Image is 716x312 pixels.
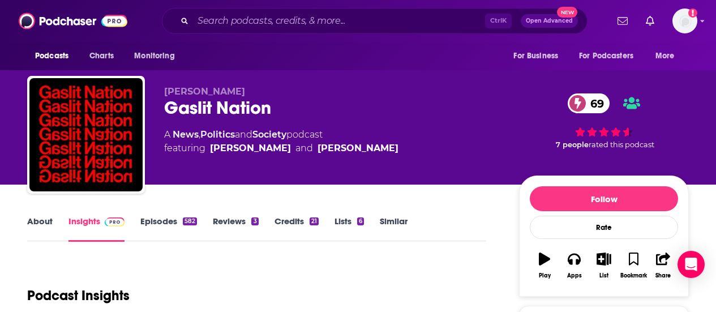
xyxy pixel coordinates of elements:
[164,86,245,97] span: [PERSON_NAME]
[164,142,398,155] span: featuring
[599,272,608,279] div: List
[559,245,589,286] button: Apps
[579,93,610,113] span: 69
[140,216,197,242] a: Episodes582
[678,251,705,278] div: Open Intercom Messenger
[318,142,398,155] a: Sarah Kendzior
[29,78,143,191] img: Gaslit Nation
[27,216,53,242] a: About
[649,245,678,286] button: Share
[164,128,398,155] div: A podcast
[251,217,258,225] div: 3
[530,216,678,239] div: Rate
[27,45,83,67] button: open menu
[672,8,697,33] span: Logged in as AtriaBooks
[521,14,578,28] button: Open AdvancedNew
[619,245,648,286] button: Bookmark
[530,245,559,286] button: Play
[35,48,68,64] span: Podcasts
[572,45,650,67] button: open menu
[485,14,512,28] span: Ctrl K
[235,129,252,140] span: and
[530,186,678,211] button: Follow
[641,11,659,31] a: Show notifications dropdown
[655,272,671,279] div: Share
[27,287,130,304] h1: Podcast Insights
[380,216,408,242] a: Similar
[613,11,632,31] a: Show notifications dropdown
[672,8,697,33] button: Show profile menu
[82,45,121,67] a: Charts
[589,140,654,149] span: rated this podcast
[295,142,313,155] span: and
[68,216,125,242] a: InsightsPodchaser Pro
[183,217,197,225] div: 582
[357,217,364,225] div: 6
[526,18,573,24] span: Open Advanced
[539,272,551,279] div: Play
[556,140,589,149] span: 7 people
[655,48,675,64] span: More
[672,8,697,33] img: User Profile
[89,48,114,64] span: Charts
[126,45,189,67] button: open menu
[134,48,174,64] span: Monitoring
[505,45,572,67] button: open menu
[688,8,697,18] svg: Add a profile image
[252,129,286,140] a: Society
[210,142,291,155] a: Andrea Chalupa
[567,272,582,279] div: Apps
[200,129,235,140] a: Politics
[275,216,319,242] a: Credits21
[589,245,619,286] button: List
[513,48,558,64] span: For Business
[310,217,319,225] div: 21
[579,48,633,64] span: For Podcasters
[648,45,689,67] button: open menu
[213,216,258,242] a: Reviews3
[557,7,577,18] span: New
[193,12,485,30] input: Search podcasts, credits, & more...
[162,8,588,34] div: Search podcasts, credits, & more...
[105,217,125,226] img: Podchaser Pro
[519,86,689,156] div: 69 7 peoplerated this podcast
[199,129,200,140] span: ,
[620,272,647,279] div: Bookmark
[19,10,127,32] img: Podchaser - Follow, Share and Rate Podcasts
[335,216,364,242] a: Lists6
[568,93,610,113] a: 69
[173,129,199,140] a: News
